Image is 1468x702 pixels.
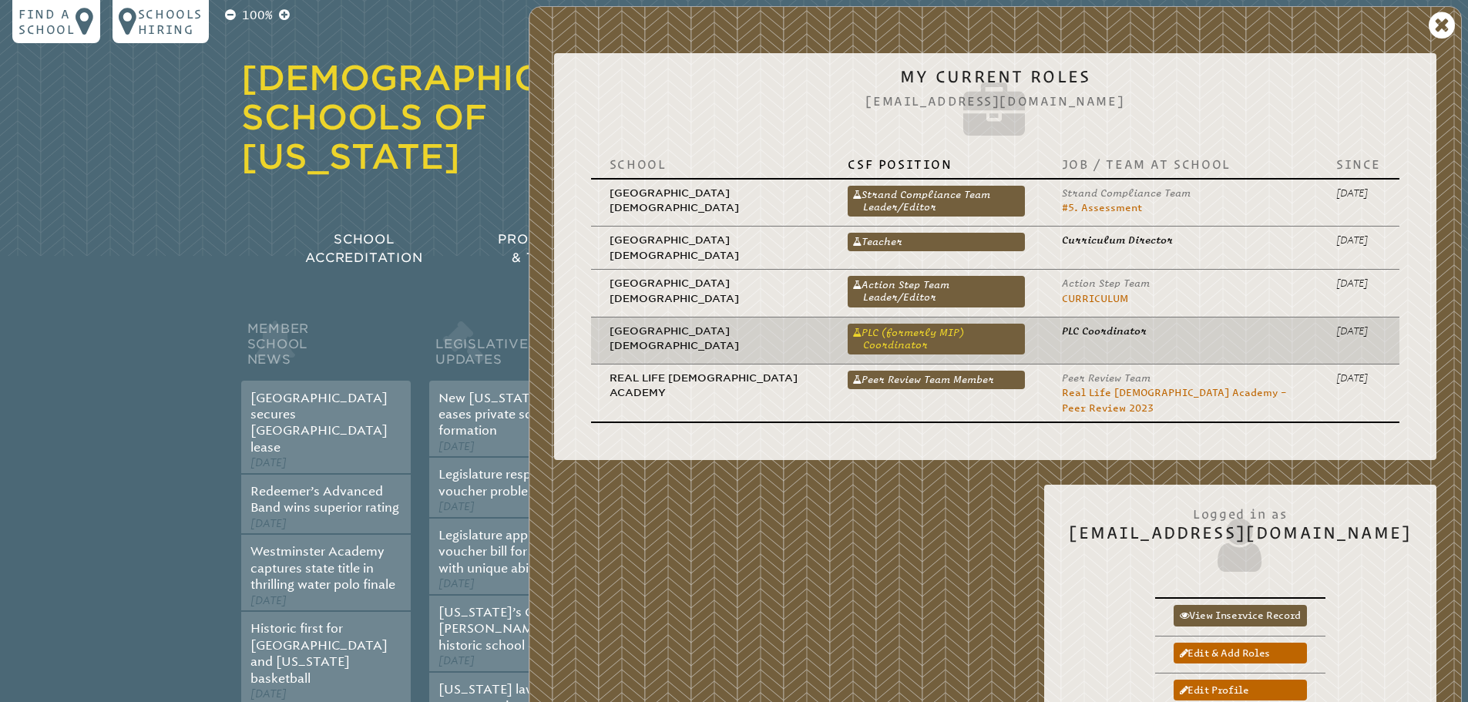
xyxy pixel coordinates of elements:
[1062,293,1128,304] a: Curriculum
[848,186,1024,217] a: Strand Compliance Team Leader/Editor
[1062,324,1299,338] p: PLC Coordinator
[498,232,723,265] span: Professional Development & Teacher Certification
[1062,202,1142,213] a: #5. Assessment
[1336,276,1381,291] p: [DATE]
[438,391,566,438] a: New [US_STATE] law eases private school formation
[610,186,811,216] p: [GEOGRAPHIC_DATA][DEMOGRAPHIC_DATA]
[610,276,811,306] p: [GEOGRAPHIC_DATA][DEMOGRAPHIC_DATA]
[610,371,811,401] p: Real Life [DEMOGRAPHIC_DATA] Academy
[610,156,811,172] p: School
[18,6,76,37] p: Find a school
[1062,233,1299,247] p: Curriculum Director
[250,621,388,685] a: Historic first for [GEOGRAPHIC_DATA] and [US_STATE] basketball
[1174,680,1307,700] a: Edit profile
[138,6,203,37] p: Schools Hiring
[579,67,1412,144] h2: My Current Roles
[305,232,422,265] span: School Accreditation
[438,577,475,590] span: [DATE]
[429,317,599,381] h2: Legislative Updates
[241,58,678,176] a: [DEMOGRAPHIC_DATA] Schools of [US_STATE]
[1062,372,1151,384] span: Peer Review Team
[239,6,276,25] p: 100%
[438,440,475,453] span: [DATE]
[1336,324,1381,338] p: [DATE]
[1062,277,1150,289] span: Action Step Team
[848,324,1024,354] a: PLC (formerly MIP) Coordinator
[438,528,582,576] a: Legislature approves voucher bill for students with unique abilities
[438,500,475,513] span: [DATE]
[1174,605,1307,626] a: View inservice record
[1062,187,1191,199] span: Strand Compliance Team
[1336,233,1381,247] p: [DATE]
[848,156,1024,172] p: CSF Position
[610,233,811,263] p: [GEOGRAPHIC_DATA][DEMOGRAPHIC_DATA]
[848,233,1024,251] a: Teacher
[1336,156,1381,172] p: Since
[848,371,1024,389] a: Peer Review Team Member
[241,317,411,381] h2: Member School News
[250,456,287,469] span: [DATE]
[1069,499,1412,576] h2: [EMAIL_ADDRESS][DOMAIN_NAME]
[250,687,287,700] span: [DATE]
[250,391,388,455] a: [GEOGRAPHIC_DATA] secures [GEOGRAPHIC_DATA] lease
[1062,156,1299,172] p: Job / Team at School
[250,544,395,592] a: Westminster Academy captures state title in thrilling water polo finale
[250,517,287,530] span: [DATE]
[250,484,399,515] a: Redeemer’s Advanced Band wins superior rating
[438,654,475,667] span: [DATE]
[1069,499,1412,523] span: Logged in as
[250,594,287,607] span: [DATE]
[1062,387,1286,413] a: Real Life [DEMOGRAPHIC_DATA] Academy – Peer Review 2023
[438,467,576,498] a: Legislature responds to voucher problems
[1336,371,1381,385] p: [DATE]
[1336,186,1381,200] p: [DATE]
[848,276,1024,307] a: Action Step Team Leader/Editor
[610,324,811,354] p: [GEOGRAPHIC_DATA][DEMOGRAPHIC_DATA]
[1174,643,1307,663] a: Edit & add roles
[438,605,587,653] a: [US_STATE]’s Governor [PERSON_NAME] signs historic school choice bill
